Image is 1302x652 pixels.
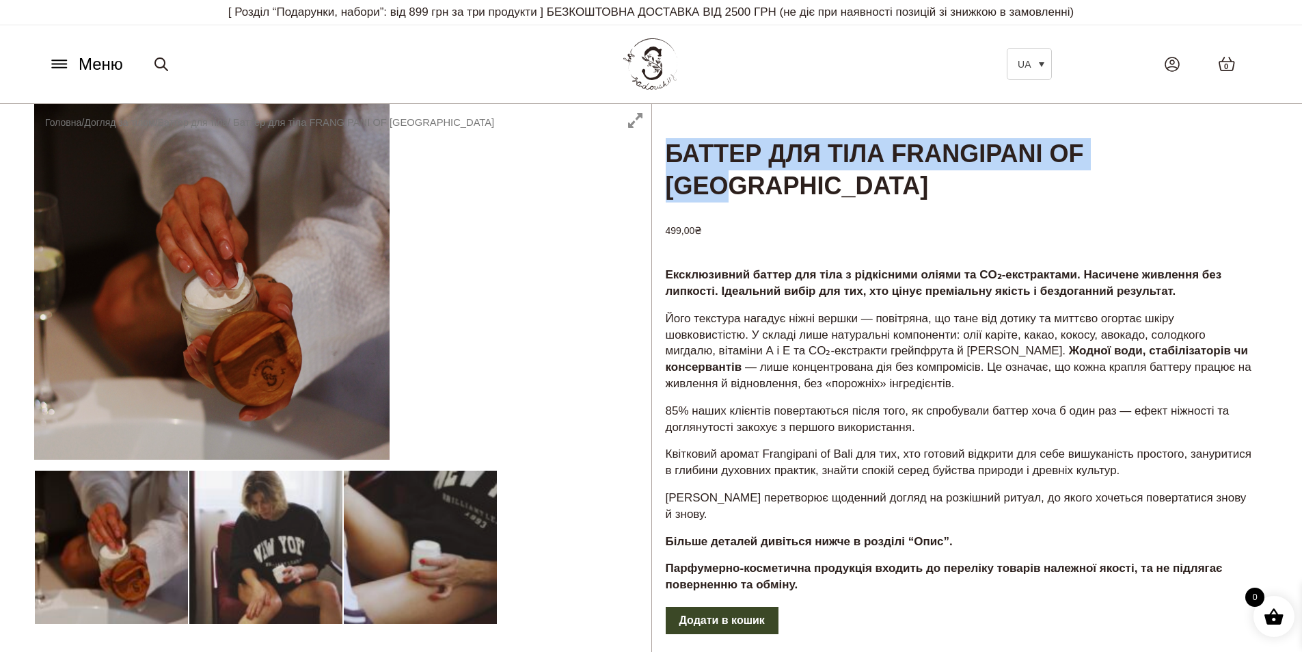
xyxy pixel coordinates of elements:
[79,52,123,77] span: Меню
[652,104,1269,204] h1: Баттер для тіла FRANGIPANI OF [GEOGRAPHIC_DATA]
[666,225,703,236] bdi: 499,00
[44,51,127,77] button: Меню
[1007,48,1052,80] a: UA
[666,562,1223,591] strong: Парфумерно-косметична продукція входить до переліку товарів належної якості, та не підлягає повер...
[666,311,1255,392] p: Його текстура нагадує ніжні вершки — повітряна, що тане від дотику та миттєво огортає шкіру шовко...
[666,607,778,634] button: Додати в кошик
[666,535,953,548] strong: Більше деталей дивіться нижче в розділі “Опис”.
[666,344,1248,374] strong: Жодної води, стабілізаторів чи консервантів
[158,117,228,128] a: Баттер для тіла
[45,115,494,130] nav: Breadcrumb
[45,117,81,128] a: Головна
[1245,588,1264,607] span: 0
[1204,42,1249,86] a: 0
[1224,61,1228,73] span: 0
[1018,59,1031,70] span: UA
[623,38,678,90] img: BY SADOVSKIY
[84,117,154,128] a: Догляд за тілом
[694,225,702,236] span: ₴
[666,403,1255,436] p: 85% наших клієнтів повертаються після того, як спробували баттер хоча б один раз — ефект ніжності...
[666,446,1255,479] p: Квітковий аромат Frangipani of Bali для тих, хто готовий відкрити для себе вишуканість простого, ...
[666,490,1255,523] p: [PERSON_NAME] перетворює щоденний догляд на розкішний ритуал, до якого хочеться повертатися знову...
[666,268,1222,298] strong: Ексклюзивний баттер для тіла з рідкісними оліями та CO₂-екстрактами. Насичене живлення без липкос...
